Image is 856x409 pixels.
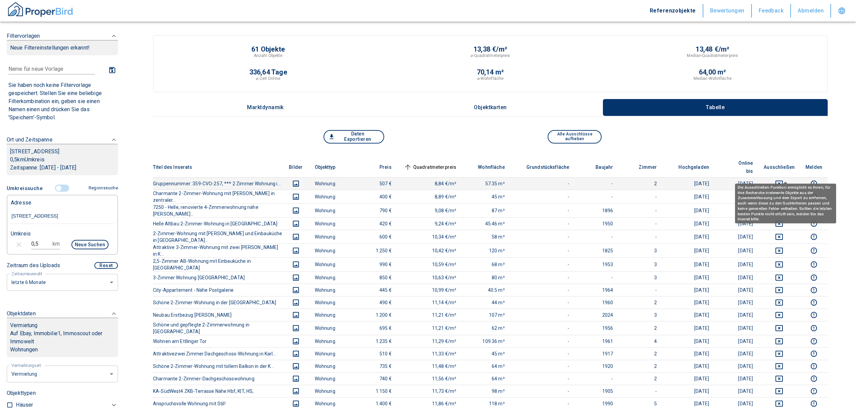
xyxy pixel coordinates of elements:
[153,203,282,217] th: 7250 - Helle, renovierte 4-Zimmerwohnung nähe [PERSON_NAME]...
[618,203,662,217] td: -
[10,156,115,164] p: 0,5 km Umkreis
[153,385,282,397] th: KA-SüdWest4 ZKB-Terrasse Nähe Hbf, KIT, HS,
[696,46,729,53] p: 13,48 €/m²
[714,244,758,257] td: [DATE]
[805,298,822,307] button: report this listing
[462,372,510,385] td: 64 m²
[618,177,662,190] td: 2
[288,337,304,345] button: images
[309,257,353,271] td: Wohnung
[618,385,662,397] td: -
[288,207,304,215] button: images
[10,44,115,52] p: Neue Filtereinstellungen erkannt!
[510,230,575,244] td: -
[397,296,462,309] td: 11,14 €/m²
[288,375,304,383] button: images
[153,217,282,230] th: Helle Altbau 2-Zimmer-Wohnung in [GEOGRAPHIC_DATA]
[764,311,795,319] button: deselect this listing
[462,296,510,309] td: 44 m²
[353,335,397,347] td: 1.235 €
[462,244,510,257] td: 120 m²
[662,230,714,244] td: [DATE]
[7,303,118,364] div: ObjektdatenVermietungAuf Ebay, Immobilie1, Immoscout oder ImmoweltWohnungen
[805,286,822,294] button: report this listing
[462,347,510,360] td: 45 m²
[353,271,397,284] td: 850 €
[805,324,822,332] button: report this listing
[309,284,353,296] td: Wohnung
[397,217,462,230] td: 9,24 €/m²
[288,350,304,358] button: images
[764,362,795,370] button: deselect this listing
[662,360,714,372] td: [DATE]
[618,244,662,257] td: 3
[662,372,714,385] td: [DATE]
[510,284,575,296] td: -
[309,360,353,372] td: Wohnung
[575,177,618,190] td: -
[618,335,662,347] td: 4
[288,260,304,269] button: images
[800,157,828,178] th: Melden
[353,372,397,385] td: 740 €
[764,375,795,383] button: deselect this listing
[805,400,822,408] button: report this listing
[575,230,618,244] td: -
[7,389,118,397] p: Objekttypen
[470,53,510,59] p: ⌀-Quadratmeterpreis
[714,284,758,296] td: [DATE]
[7,1,74,21] a: ProperBird Logo and Home Button
[618,257,662,271] td: 3
[153,309,282,321] th: Neubau Erstbezug [PERSON_NAME]
[585,163,613,171] span: Baujahr
[618,217,662,230] td: -
[153,177,282,190] th: Gruppennummer: 359-CVO-257, *** 2 Zimmer Wohnung i...
[153,257,282,271] th: 2,5-Zimmer AB-Wohnung mit Einbauküche in [GEOGRAPHIC_DATA]
[153,372,282,385] th: Charmante 2-Zimmer-Dachgeschosswohnung
[714,257,758,271] td: [DATE]
[548,130,602,144] button: Alle Ausschlüsse aufheben
[575,257,618,271] td: 1953
[714,309,758,321] td: [DATE]
[699,69,726,75] p: 64,00 m²
[714,347,758,360] td: [DATE]
[510,271,575,284] td: -
[618,347,662,360] td: 2
[662,347,714,360] td: [DATE]
[249,69,287,75] p: 336,64 Tage
[510,203,575,217] td: -
[53,240,60,248] p: km
[10,346,115,354] p: Wohnungen
[353,284,397,296] td: 445 €
[288,247,304,255] button: images
[353,321,397,335] td: 695 €
[309,385,353,397] td: Wohnung
[353,257,397,271] td: 990 €
[288,400,304,408] button: images
[618,271,662,284] td: 3
[7,273,118,291] div: letzte 6 Monate
[516,163,570,171] span: Grundstücksfläche
[687,53,738,59] p: Median-Quadratmeterpreis
[575,203,618,217] td: 1896
[397,335,462,347] td: 11,29 €/m²
[288,180,304,188] button: images
[510,321,575,335] td: -
[805,362,822,370] button: report this listing
[714,190,758,203] td: [DATE]
[510,385,575,397] td: -
[309,372,353,385] td: Wohnung
[353,203,397,217] td: 790 €
[309,177,353,190] td: Wohnung
[662,335,714,347] td: [DATE]
[662,321,714,335] td: [DATE]
[397,271,462,284] td: 10,63 €/m²
[7,25,118,62] div: FiltervorlagenNeue Filtereinstellungen erkannt!
[353,296,397,309] td: 490 €
[153,99,828,116] div: wrapped label tabs example
[462,309,510,321] td: 107 m²
[462,257,510,271] td: 68 m²
[714,372,758,385] td: [DATE]
[764,298,795,307] button: deselect this listing
[805,387,822,395] button: report this listing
